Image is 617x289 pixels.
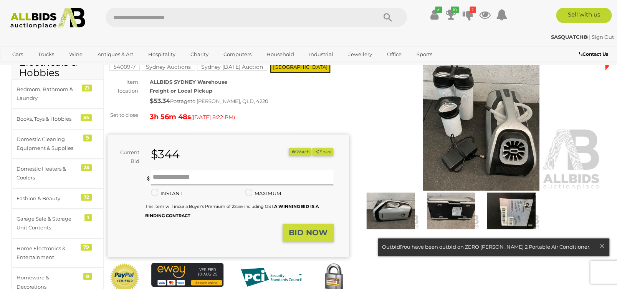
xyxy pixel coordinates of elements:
a: Home Electronics & Entertainment 79 [12,238,103,268]
a: SASQUATCH [551,34,589,40]
small: This Item will incur a Buyer's Premium of 22.5% including GST. [145,204,319,218]
span: [GEOGRAPHIC_DATA] [270,61,330,73]
div: Item location [102,78,144,96]
div: Home Electronics & Entertainment [17,244,80,262]
a: Antiques & Art [93,48,138,61]
a: Jewellery [343,48,377,61]
a: Sign Out [592,34,614,40]
a: 10 [445,8,457,22]
button: Share [312,148,333,156]
img: ZERO BREEZE Mark 2 Portable Air Conditioner [423,193,479,229]
img: ZERO BREEZE Mark 2 Portable Air Conditioner [361,35,602,191]
strong: Freight or Local Pickup [150,88,212,94]
div: 9 [83,135,92,141]
img: ZERO BREEZE Mark 2 Portable Air Conditioner [483,193,539,229]
mark: 54009-7 [109,63,140,71]
a: Sydney Auctions [142,64,195,70]
div: Current Bid [108,148,145,166]
strong: SASQUATCH [551,34,588,40]
a: Cars [7,48,28,61]
button: Watch [289,148,311,156]
span: to [PERSON_NAME], QLD, 4220 [190,98,268,104]
a: Domestic Heaters & Coolers 23 [12,159,103,188]
label: INSTANT [151,189,182,198]
span: × [599,238,605,253]
img: ZERO BREEZE Mark 2 Portable Air Conditioner [362,193,419,229]
a: Industrial [304,48,338,61]
div: 8 [83,273,92,280]
i: ✔ [435,7,442,13]
button: BID NOW [283,224,334,242]
a: Sports [412,48,437,61]
a: ✔ [428,8,440,22]
a: [GEOGRAPHIC_DATA] [7,61,72,73]
a: Bedroom, Bathroom & Laundry 21 [12,79,103,109]
i: 10 [451,7,459,13]
div: Domestic Heaters & Coolers [17,164,80,183]
span: | [589,34,591,40]
a: Household [261,48,299,61]
strong: $53.34 [150,97,170,105]
a: Books, Toys & Hobbies 54 [12,109,103,129]
label: MAXIMUM [245,189,281,198]
a: Domestic Cleaning Equipment & Supplies 9 [12,129,103,159]
button: Search [369,8,407,27]
a: Wine [64,48,88,61]
div: 72 [81,194,92,201]
div: Garage Sale & Storage Unit Contents [17,214,80,233]
a: Sydney [DATE] Auction [197,64,267,70]
a: Hospitality [143,48,180,61]
div: Postage [150,96,349,107]
img: eWAY Payment Gateway [151,263,223,287]
span: [DATE] 8:22 PM [193,114,233,121]
div: Books, Toys & Hobbies [17,115,80,123]
mark: Sydney [DATE] Auction [197,63,267,71]
i: 2 [470,7,476,13]
li: Watch this item [289,148,311,156]
strong: $344 [151,147,180,161]
a: Contact Us [579,50,610,58]
div: 23 [81,164,92,171]
a: Office [382,48,407,61]
strong: 3h 56m 48s [150,113,191,121]
a: Charity [185,48,213,61]
b: Contact Us [579,51,608,57]
b: A WINNING BID IS A BINDING CONTRACT [145,204,319,218]
div: 1 [84,214,92,221]
h2: Household Goods, Electricals & Hobbies [19,36,96,78]
a: 54009-7 [109,64,140,70]
div: 21 [82,85,92,91]
div: Domestic Cleaning Equipment & Supplies [17,135,80,153]
strong: ALLBIDS SYDNEY Warehouse [150,79,227,85]
a: Trucks [33,48,59,61]
a: 2 [462,8,474,22]
img: Allbids.com.au [6,8,89,29]
span: ( ) [191,114,235,120]
strong: BID NOW [289,228,328,237]
a: Sell with us [556,8,612,23]
div: Bedroom, Bathroom & Laundry [17,85,80,103]
div: 54 [81,114,92,121]
div: 79 [81,244,92,251]
div: Set to close [102,111,144,120]
a: Computers [218,48,256,61]
div: Fashion & Beauty [17,194,80,203]
a: Fashion & Beauty 72 [12,188,103,209]
mark: Sydney Auctions [142,63,195,71]
a: Garage Sale & Storage Unit Contents 1 [12,209,103,238]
